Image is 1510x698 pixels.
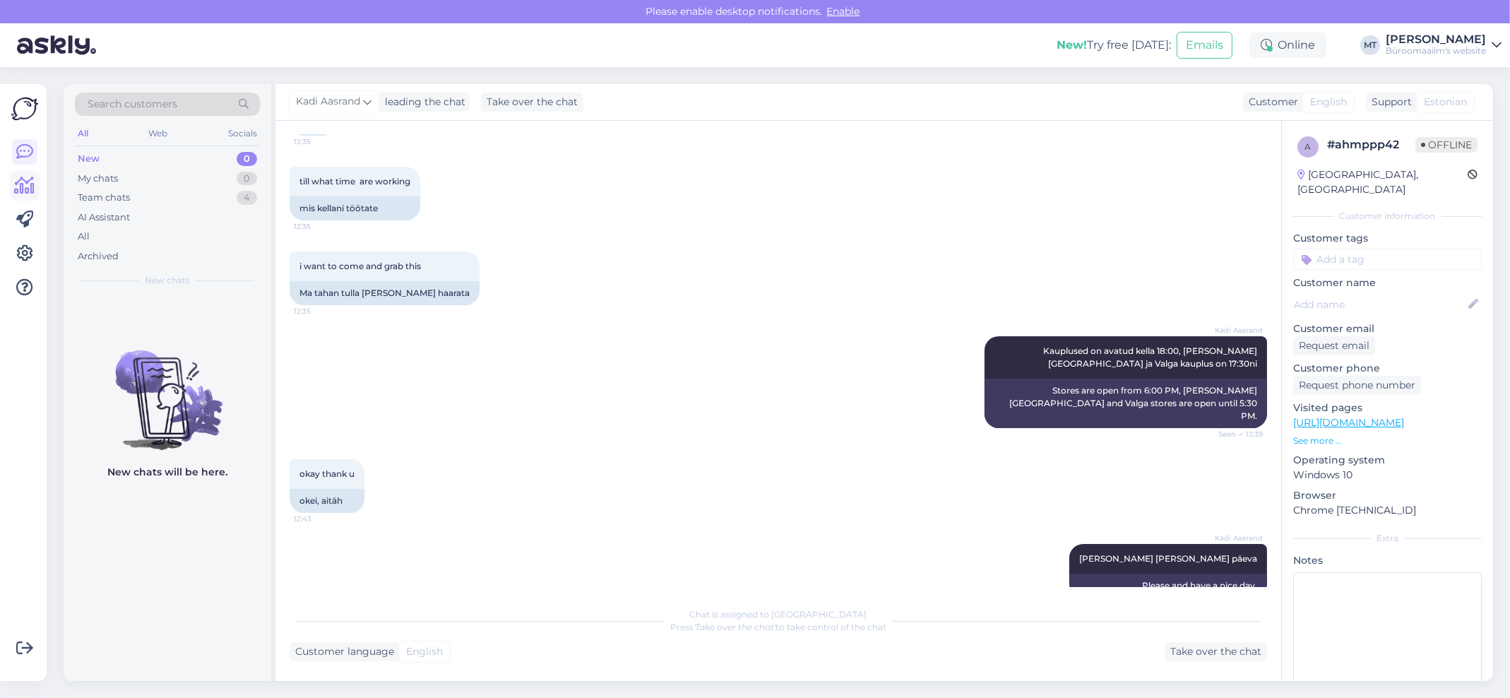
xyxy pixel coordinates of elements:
p: Customer phone [1293,361,1482,376]
div: Take over the chat [1165,642,1267,661]
div: 0 [237,152,257,166]
div: Customer language [290,644,394,659]
div: AI Assistant [78,211,130,225]
div: All [75,124,91,143]
div: Request email [1293,336,1375,355]
span: i want to come and grab this [299,261,421,271]
span: Search customers [88,97,177,112]
div: 0 [237,172,257,186]
div: leading the chat [379,95,465,110]
span: Press to take control of the chat [670,622,886,632]
span: 12:35 [294,221,347,232]
span: Chat is assigned to [GEOGRAPHIC_DATA] [690,609,867,620]
span: Seen ✓ 12:39 [1210,429,1263,439]
div: mis kellani töötate [290,196,420,220]
div: Socials [225,124,260,143]
div: Request phone number [1293,376,1421,395]
p: Customer email [1293,321,1482,336]
div: [GEOGRAPHIC_DATA], [GEOGRAPHIC_DATA] [1297,167,1468,197]
div: My chats [78,172,118,186]
div: Team chats [78,191,130,205]
span: 12:35 [294,136,347,147]
p: Customer name [1293,276,1482,290]
i: 'Take over the chat' [694,622,775,632]
button: Emails [1177,32,1232,59]
div: Ma tahan tulla [PERSON_NAME] haarata [290,281,480,305]
p: Browser [1293,488,1482,503]
div: Web [146,124,171,143]
img: No chats [64,325,271,452]
input: Add name [1294,297,1466,312]
span: okay thank u [299,468,355,479]
span: Kadi Aasrand [296,94,360,110]
div: Stores are open from 6:00 PM, [PERSON_NAME][GEOGRAPHIC_DATA] and Valga stores are open until 5:30... [985,379,1267,428]
span: [PERSON_NAME] [PERSON_NAME] päeva [1079,553,1257,564]
p: Operating system [1293,453,1482,468]
div: Extra [1293,532,1482,545]
span: 12:43 [294,514,347,524]
p: Notes [1293,553,1482,568]
p: See more ... [1293,434,1482,447]
div: Support [1366,95,1412,110]
input: Add a tag [1293,249,1482,270]
div: Please and have a nice day. [1069,574,1267,598]
span: Kadi Aasrand [1210,325,1263,336]
span: till what time are working [299,176,410,187]
span: Kauplused on avatud kella 18:00, [PERSON_NAME][GEOGRAPHIC_DATA] ja Valga kauplus on 17:30ni [1043,345,1257,369]
div: Customer [1243,95,1298,110]
div: New [78,152,100,166]
p: Windows 10 [1293,468,1482,483]
div: Customer information [1293,210,1482,223]
div: MT [1360,35,1380,55]
span: a [1305,141,1312,152]
span: 12:35 [294,306,347,317]
div: Online [1249,32,1326,58]
p: Chrome [TECHNICAL_ID] [1293,503,1482,518]
span: English [1310,95,1347,110]
span: Kadi Aasrand [1210,533,1263,543]
span: Offline [1415,137,1478,153]
div: Archived [78,249,119,264]
img: Askly Logo [11,95,38,122]
b: New! [1057,38,1087,52]
span: English [406,644,443,659]
p: New chats will be here. [107,465,227,480]
div: [PERSON_NAME] [1386,34,1486,45]
div: All [78,230,90,244]
a: [URL][DOMAIN_NAME] [1293,416,1404,429]
div: okei, aitäh [290,489,364,513]
div: 4 [237,191,257,205]
span: Estonian [1424,95,1467,110]
a: [PERSON_NAME]Büroomaailm's website [1386,34,1502,57]
div: # ahmppp42 [1327,136,1415,153]
p: Visited pages [1293,401,1482,415]
div: Try free [DATE]: [1057,37,1171,54]
span: Enable [823,5,864,18]
p: Customer tags [1293,231,1482,246]
div: Büroomaailm's website [1386,45,1486,57]
span: New chats [145,274,190,287]
div: Take over the chat [481,93,583,112]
